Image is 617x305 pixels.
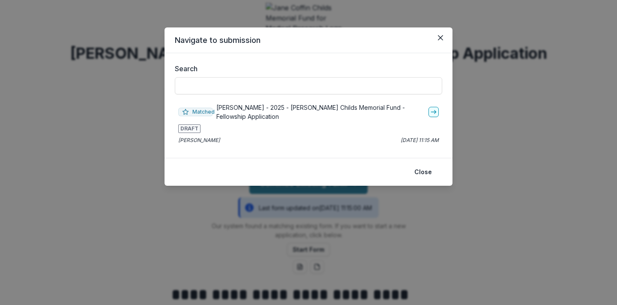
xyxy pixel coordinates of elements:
header: Navigate to submission [165,27,452,53]
span: Matched [178,108,213,116]
span: DRAFT [178,124,201,133]
button: Close [409,165,437,179]
p: [DATE] 11:15 AM [401,136,439,144]
p: [PERSON_NAME] - 2025 - [PERSON_NAME] Childs Memorial Fund - Fellowship Application [216,103,425,121]
a: go-to [428,107,439,117]
label: Search [175,63,437,74]
p: [PERSON_NAME] [178,136,220,144]
button: Close [434,31,447,45]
